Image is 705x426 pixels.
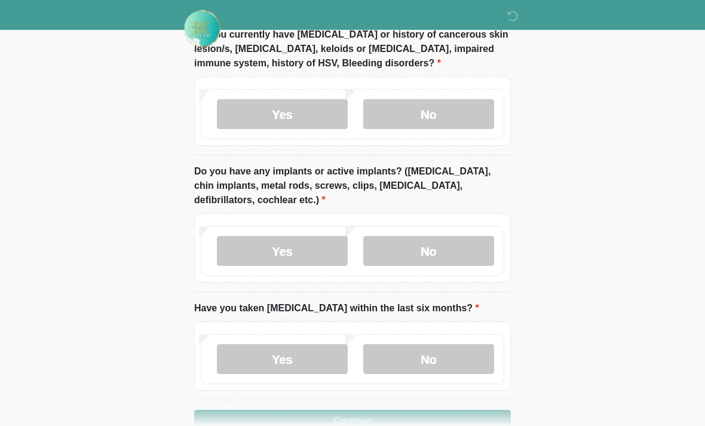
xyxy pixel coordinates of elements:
[217,236,348,266] label: Yes
[363,99,494,129] label: No
[363,344,494,374] label: No
[194,301,479,315] label: Have you taken [MEDICAL_DATA] within the last six months?
[363,236,494,266] label: No
[194,164,511,207] label: Do you have any implants or active implants? ([MEDICAL_DATA], chin implants, metal rods, screws, ...
[217,99,348,129] label: Yes
[182,9,222,48] img: Rehydrate Aesthetics & Wellness Logo
[217,344,348,374] label: Yes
